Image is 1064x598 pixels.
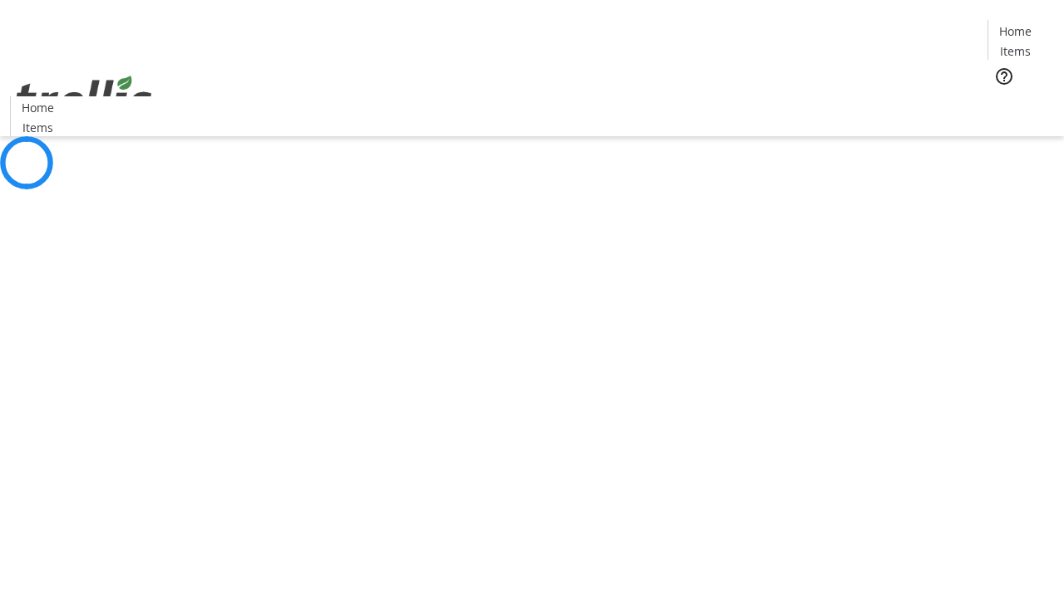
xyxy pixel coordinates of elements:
a: Home [988,22,1042,40]
a: Tickets [988,96,1054,114]
img: Orient E2E Organization JdJVlxu9gs's Logo [10,57,158,140]
a: Items [11,119,64,136]
a: Items [988,42,1042,60]
span: Home [22,99,54,116]
span: Items [22,119,53,136]
span: Items [1000,42,1031,60]
a: Home [11,99,64,116]
button: Help [988,60,1021,93]
span: Home [999,22,1032,40]
span: Tickets [1001,96,1041,114]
